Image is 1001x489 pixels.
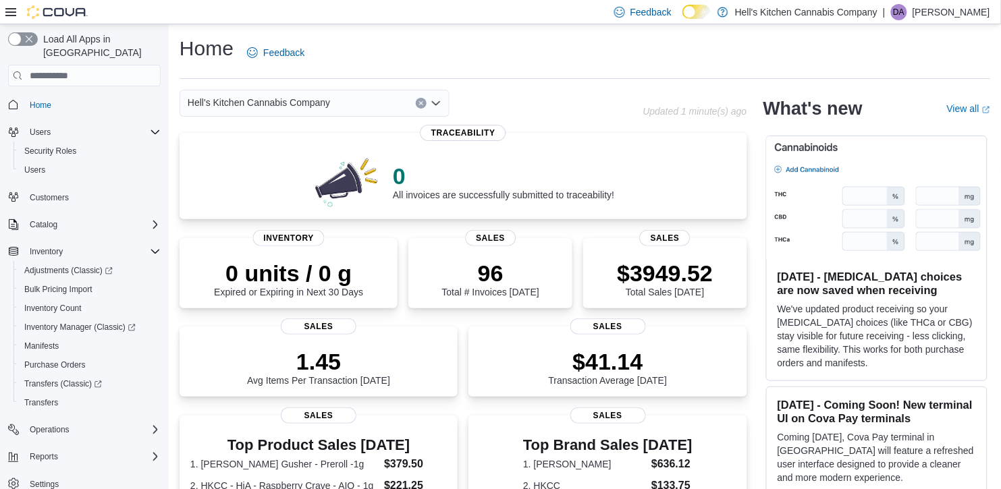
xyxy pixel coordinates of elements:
[242,39,310,66] a: Feedback
[763,98,863,119] h2: What's new
[13,142,166,161] button: Security Roles
[30,451,58,462] span: Reports
[442,260,539,287] p: 96
[3,188,166,207] button: Customers
[19,338,64,354] a: Manifests
[27,5,88,19] img: Cova
[570,318,646,335] span: Sales
[13,318,166,337] a: Inventory Manager (Classic)
[19,143,161,159] span: Security Roles
[24,422,75,438] button: Operations
[19,395,161,411] span: Transfers
[24,96,161,113] span: Home
[421,125,506,141] span: Traceability
[570,407,646,424] span: Sales
[913,4,990,20] p: [PERSON_NAME]
[617,260,713,287] p: $3949.52
[982,106,990,114] svg: External link
[894,4,905,20] span: DA
[13,299,166,318] button: Inventory Count
[24,265,113,276] span: Adjustments (Classic)
[312,154,382,208] img: 0
[24,190,74,206] a: Customers
[24,217,161,233] span: Catalog
[281,318,356,335] span: Sales
[19,262,161,279] span: Adjustments (Classic)
[247,348,390,375] p: 1.45
[3,420,166,439] button: Operations
[190,437,447,453] h3: Top Product Sales [DATE]
[19,300,87,316] a: Inventory Count
[778,398,976,425] h3: [DATE] - Coming Soon! New terminal UI on Cova Pay terminals
[19,162,51,178] a: Users
[38,32,161,59] span: Load All Apps in [GEOGRAPHIC_DATA]
[778,270,976,297] h3: [DATE] - [MEDICAL_DATA] choices are now saved when receiving
[190,457,379,471] dt: 1. [PERSON_NAME] Gusher - Preroll -1g
[24,97,57,113] a: Home
[682,5,711,19] input: Dark Mode
[630,5,672,19] span: Feedback
[247,348,390,386] div: Avg Items Per Transaction [DATE]
[24,284,92,295] span: Bulk Pricing Import
[393,163,614,190] p: 0
[3,215,166,234] button: Catalog
[19,281,98,297] a: Bulk Pricing Import
[523,457,646,471] dt: 1. [PERSON_NAME]
[19,143,82,159] a: Security Roles
[24,146,76,156] span: Security Roles
[3,447,166,466] button: Reports
[549,348,668,375] p: $41.14
[281,407,356,424] span: Sales
[13,161,166,179] button: Users
[252,230,325,246] span: Inventory
[891,4,907,20] div: Destiny Adams
[24,217,63,233] button: Catalog
[24,449,161,465] span: Reports
[24,189,161,206] span: Customers
[19,395,63,411] a: Transfers
[13,261,166,280] a: Adjustments (Classic)
[30,192,69,203] span: Customers
[24,243,68,260] button: Inventory
[393,163,614,200] div: All invoices are successfully submitted to traceability!
[617,260,713,297] div: Total Sales [DATE]
[13,337,166,355] button: Manifests
[19,319,141,335] a: Inventory Manager (Classic)
[13,280,166,299] button: Bulk Pricing Import
[442,260,539,297] div: Total # Invoices [DATE]
[416,98,427,109] button: Clear input
[735,4,877,20] p: Hell's Kitchen Cannabis Company
[19,357,91,373] a: Purchase Orders
[643,106,747,117] p: Updated 1 minute(s) ago
[24,449,63,465] button: Reports
[523,437,693,453] h3: Top Brand Sales [DATE]
[24,359,86,370] span: Purchase Orders
[19,376,161,392] span: Transfers (Classic)
[24,422,161,438] span: Operations
[778,430,976,484] p: Coming [DATE], Cova Pay terminal in [GEOGRAPHIC_DATA] will feature a refreshed user interface des...
[465,230,516,246] span: Sales
[13,374,166,393] a: Transfers (Classic)
[19,162,161,178] span: Users
[640,230,691,246] span: Sales
[24,397,58,408] span: Transfers
[30,127,51,138] span: Users
[19,281,161,297] span: Bulk Pricing Import
[24,243,161,260] span: Inventory
[13,355,166,374] button: Purchase Orders
[180,35,234,62] h1: Home
[24,322,136,333] span: Inventory Manager (Classic)
[30,100,51,111] span: Home
[19,376,107,392] a: Transfers (Classic)
[431,98,441,109] button: Open list of options
[19,357,161,373] span: Purchase Orders
[384,456,447,472] dd: $379.50
[188,94,330,111] span: Hell's Kitchen Cannabis Company
[214,260,363,297] div: Expired or Expiring in Next 30 Days
[3,123,166,142] button: Users
[947,103,990,114] a: View allExternal link
[778,302,976,370] p: We've updated product receiving so your [MEDICAL_DATA] choices (like THCa or CBG) stay visible fo...
[549,348,668,386] div: Transaction Average [DATE]
[24,165,45,175] span: Users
